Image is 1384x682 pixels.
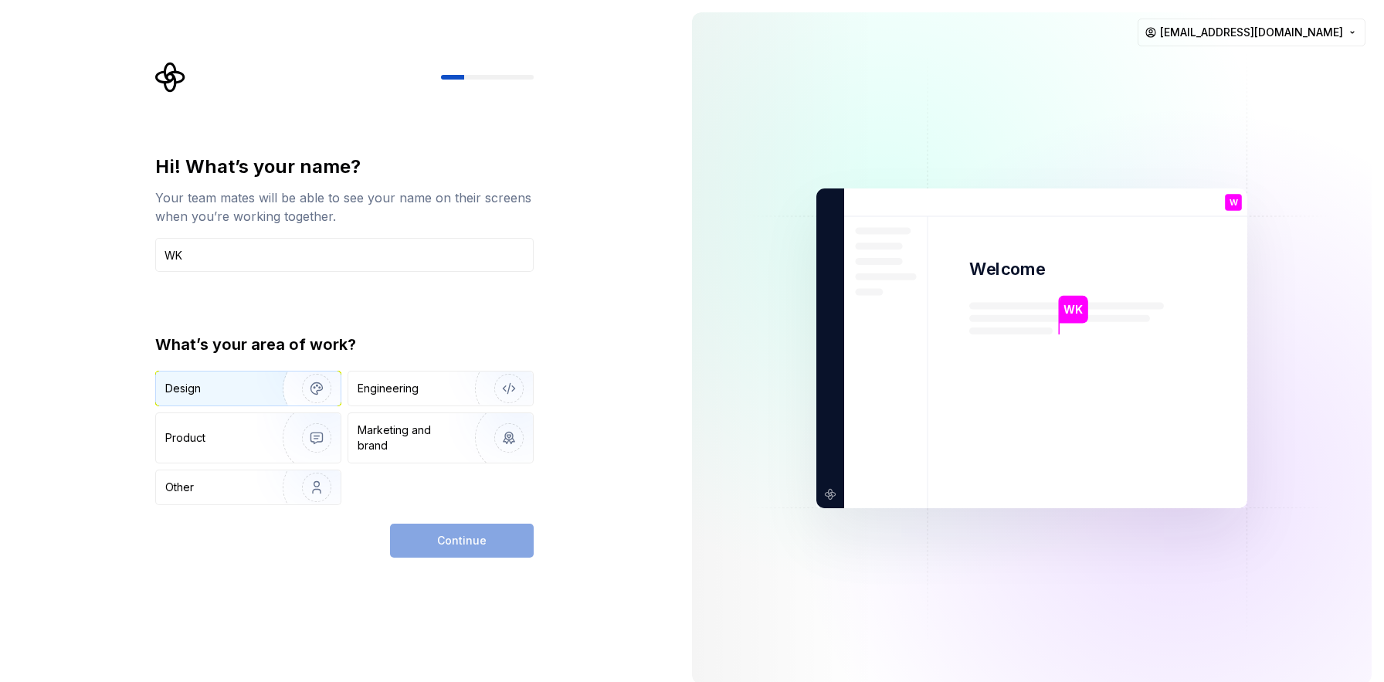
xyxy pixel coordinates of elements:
[1160,25,1343,40] span: [EMAIL_ADDRESS][DOMAIN_NAME]
[155,154,534,179] div: Hi! What’s your name?
[1138,19,1365,46] button: [EMAIL_ADDRESS][DOMAIN_NAME]
[1230,198,1238,207] p: W
[165,381,201,396] div: Design
[155,62,186,93] svg: Supernova Logo
[165,480,194,495] div: Other
[155,238,534,272] input: Han Solo
[358,422,462,453] div: Marketing and brand
[155,334,534,355] div: What’s your area of work?
[358,381,419,396] div: Engineering
[1063,301,1082,318] p: WK
[155,188,534,226] div: Your team mates will be able to see your name on their screens when you’re working together.
[165,430,205,446] div: Product
[969,258,1045,280] p: Welcome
